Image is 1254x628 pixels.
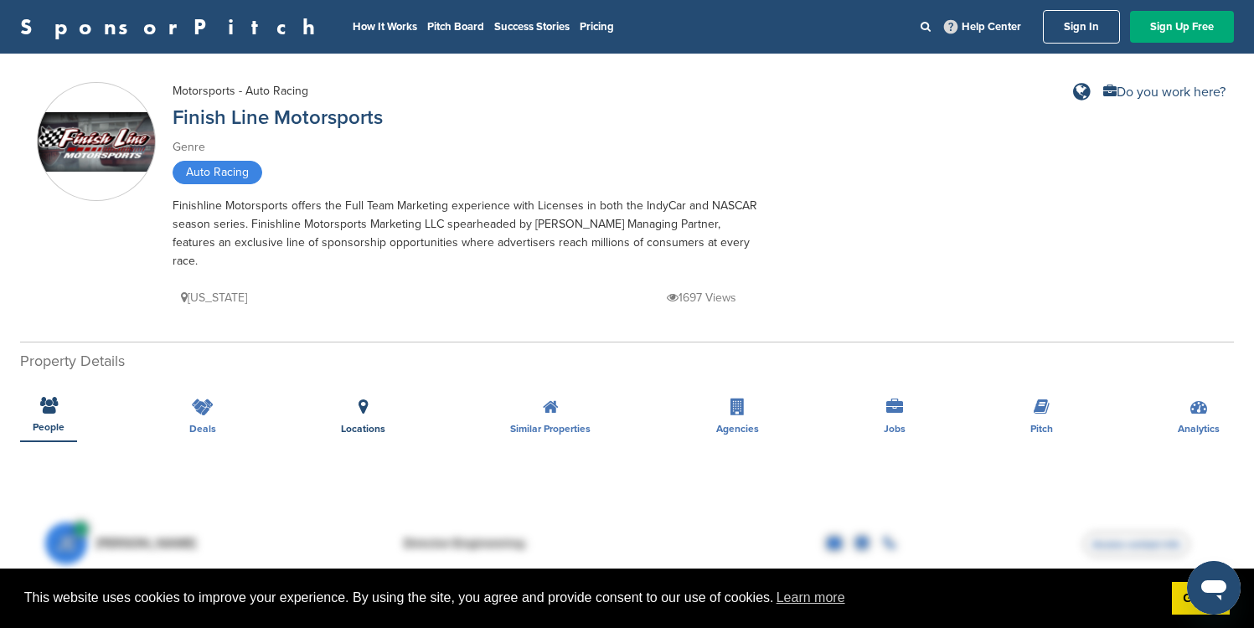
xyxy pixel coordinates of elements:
[20,350,1234,373] h2: Property Details
[1178,424,1220,434] span: Analytics
[173,82,308,100] div: Motorsports - Auto Racing
[1172,582,1230,615] a: dismiss cookie message
[884,424,906,434] span: Jobs
[667,287,736,308] p: 1697 Views
[403,537,654,550] div: Director Engineering
[716,424,759,434] span: Agencies
[173,138,759,157] div: Genre
[45,514,1209,573] a: JE [PERSON_NAME] Director Engineering Access contact info
[1187,561,1241,615] iframe: Button to launch messaging window
[427,20,484,33] a: Pitch Board
[580,20,614,33] a: Pricing
[941,17,1024,37] a: Help Center
[173,106,383,130] a: Finish Line Motorsports
[181,287,247,308] p: [US_STATE]
[510,424,591,434] span: Similar Properties
[341,424,385,434] span: Locations
[38,112,155,171] img: Sponsorpitch & Finish Line Motorsports
[173,161,262,184] span: Auto Racing
[95,537,197,550] span: [PERSON_NAME]
[1043,10,1120,44] a: Sign In
[494,20,570,33] a: Success Stories
[20,16,326,38] a: SponsorPitch
[45,522,87,564] span: JE
[189,424,216,434] span: Deals
[1103,85,1226,99] a: Do you work here?
[33,422,65,432] span: People
[24,585,1159,610] span: This website uses cookies to improve your experience. By using the site, you agree and provide co...
[353,20,417,33] a: How It Works
[1083,532,1189,557] span: Access contact info
[774,585,848,610] a: learn more about cookies
[1130,11,1234,43] a: Sign Up Free
[1030,424,1053,434] span: Pitch
[173,197,759,270] div: Finishline Motorsports offers the Full Team Marketing experience with Licenses in both the IndyCa...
